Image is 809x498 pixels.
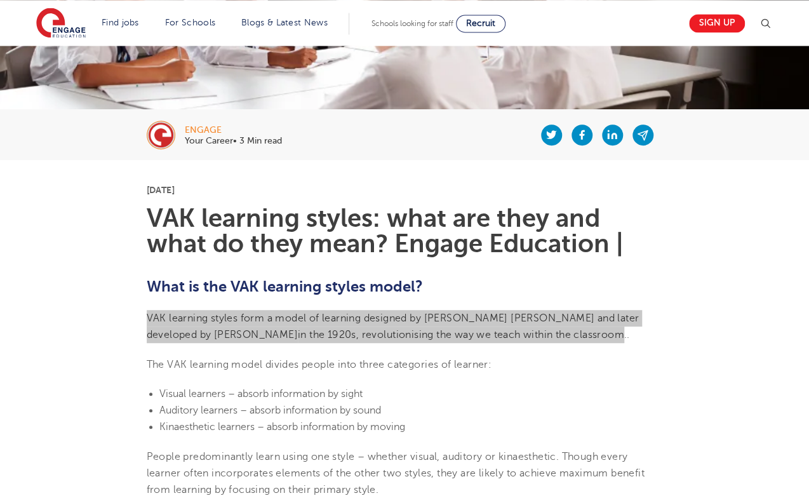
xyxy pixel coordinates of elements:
[147,359,491,370] span: The VAK learning model divides people into three categories of learner:
[466,18,495,28] span: Recruit
[147,313,639,340] span: VAK learning styles form a model of learning designed by [PERSON_NAME] [PERSON_NAME] and later de...
[298,329,627,340] span: in the 1920s, revolutionising the way we teach within the classroom.
[147,451,645,496] span: People predominantly learn using one style – whether visual, auditory or kinaesthetic. Though eve...
[36,8,86,39] img: Engage Education
[159,421,405,433] span: Kinaesthetic learners – absorb information by moving
[147,278,423,295] b: What is the VAK learning styles model?
[241,18,328,27] a: Blogs & Latest News
[371,19,453,28] span: Schools looking for staff
[159,405,381,416] span: Auditory learners – absorb information by sound
[456,15,505,32] a: Recruit
[165,18,215,27] a: For Schools
[689,14,745,32] a: Sign up
[147,185,663,194] p: [DATE]
[102,18,139,27] a: Find jobs
[159,388,363,400] span: Visual learners – absorb information by sight
[185,126,282,135] div: engage
[185,137,282,145] p: Your Career• 3 Min read
[147,206,663,257] h1: VAK learning styles: what are they and what do they mean? Engage Education |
